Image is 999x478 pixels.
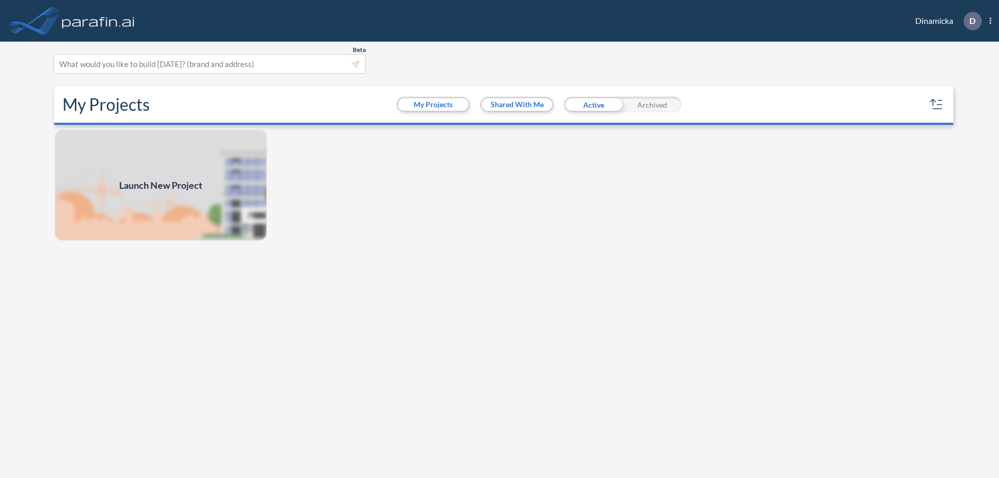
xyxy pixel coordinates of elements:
[353,46,366,54] span: Beta
[54,129,267,241] a: Launch New Project
[623,97,682,112] div: Archived
[398,98,468,111] button: My Projects
[900,12,991,30] div: Dinamicka
[564,97,623,112] div: Active
[928,96,945,113] button: sort
[54,129,267,241] img: add
[60,10,137,31] img: logo
[62,95,150,114] h2: My Projects
[969,16,976,25] p: D
[119,178,202,192] span: Launch New Project
[482,98,552,111] button: Shared With Me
